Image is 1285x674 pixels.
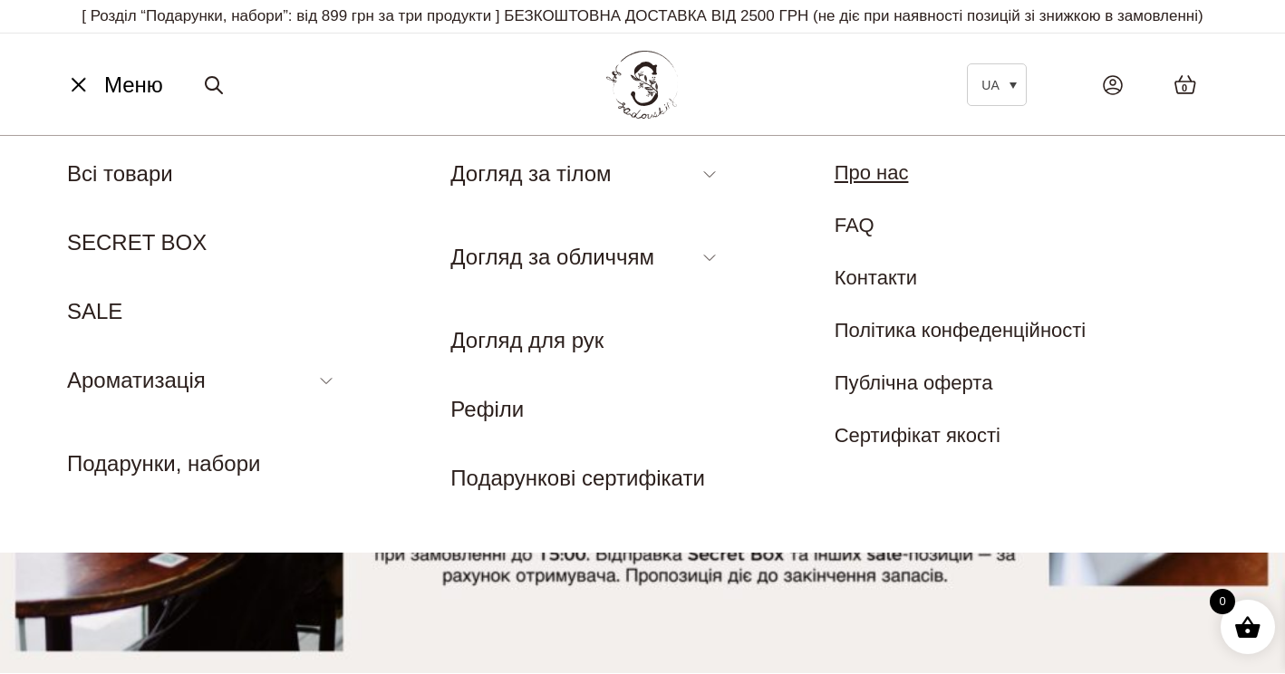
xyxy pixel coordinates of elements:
[835,161,909,184] a: Про нас
[67,299,122,323] a: SALE
[981,78,999,92] span: UA
[967,63,1027,106] a: UA
[450,397,524,421] a: Рефіли
[835,266,918,289] a: Контакти
[1182,81,1187,96] span: 0
[67,451,260,476] a: Подарунки, набори
[67,230,207,255] a: SECRET BOX
[450,328,604,352] a: Догляд для рук
[450,161,611,186] a: Догляд за тілом
[835,319,1087,342] a: Політика конфеденційності
[1155,56,1215,113] a: 0
[835,424,1000,447] a: Сертифікат якості
[835,371,993,394] a: Публічна оферта
[1210,589,1235,614] span: 0
[67,368,206,392] a: Ароматизація
[835,214,874,236] a: FAQ
[59,68,169,102] button: Меню
[104,69,163,101] span: Меню
[450,245,654,269] a: Догляд за обличчям
[67,161,173,186] a: Всі товари
[606,51,679,119] img: BY SADOVSKIY
[450,466,705,490] a: Подарункові сертифікати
